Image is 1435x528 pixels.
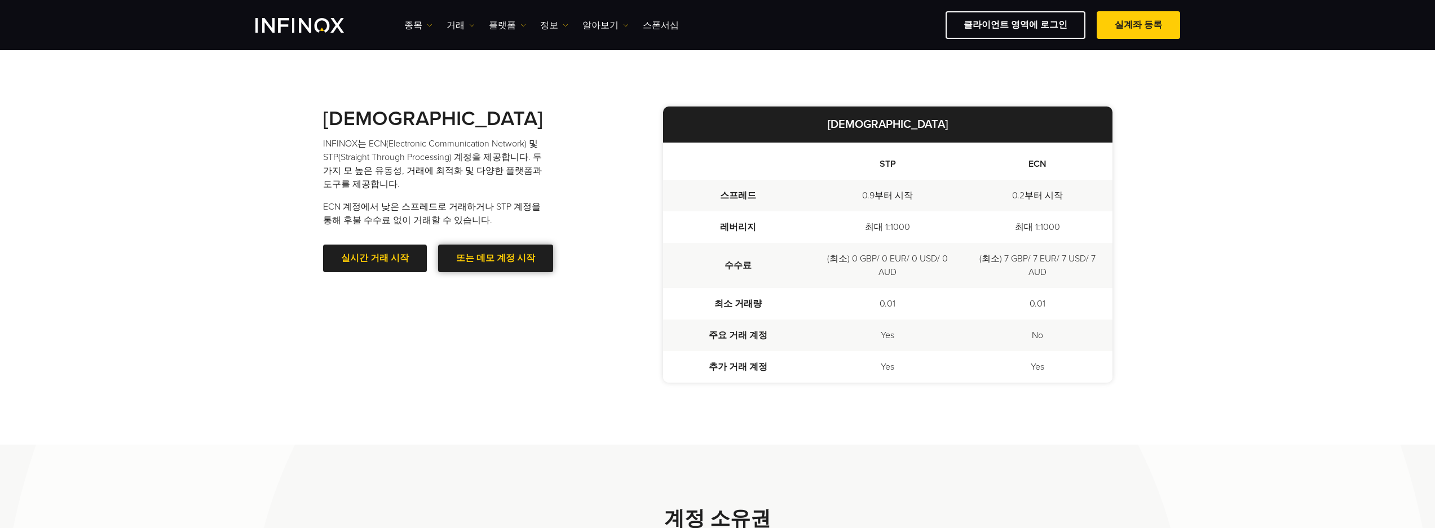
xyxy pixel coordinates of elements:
td: 0.01 [962,288,1112,320]
a: 거래 [447,19,475,32]
a: 스폰서십 [643,19,679,32]
a: 종목 [404,19,432,32]
td: 레버리지 [663,211,813,243]
td: (최소) 0 GBP/ 0 EUR/ 0 USD/ 0 AUD [813,243,962,288]
td: 최대 1:1000 [813,211,962,243]
td: 최소 거래량 [663,288,813,320]
th: ECN [962,143,1112,180]
th: STP [813,143,962,180]
strong: [DEMOGRAPHIC_DATA] [323,107,543,131]
a: 알아보기 [582,19,629,32]
td: (최소) 7 GBP/ 7 EUR/ 7 USD/ 7 AUD [962,243,1112,288]
td: Yes [813,320,962,351]
td: Yes [962,351,1112,383]
a: INFINOX Logo [255,18,370,33]
td: 최대 1:1000 [962,211,1112,243]
a: 또는 데모 계정 시작 [438,245,553,272]
td: 0.01 [813,288,962,320]
td: No [962,320,1112,351]
p: INFINOX는 ECN(Electronic Communication Network) 및 STP(Straight Through Processing) 계정을 제공합니다. 두 가지... [323,137,549,191]
a: 플랫폼 [489,19,526,32]
td: Yes [813,351,962,383]
a: 정보 [540,19,568,32]
td: 추가 거래 계정 [663,351,813,383]
td: 0.2부터 시작 [962,180,1112,211]
a: 실시간 거래 시작 [323,245,427,272]
td: 주요 거래 계정 [663,320,813,351]
p: ECN 계정에서 낮은 스프레드로 거래하거나 STP 계정을 통해 후불 수수료 없이 거래할 수 있습니다. [323,200,549,227]
td: 스프레드 [663,180,813,211]
a: 실계좌 등록 [1097,11,1180,39]
strong: [DEMOGRAPHIC_DATA] [828,118,948,131]
td: 0.9부터 시작 [813,180,962,211]
td: 수수료 [663,243,813,288]
a: 클라이언트 영역에 로그인 [946,11,1085,39]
